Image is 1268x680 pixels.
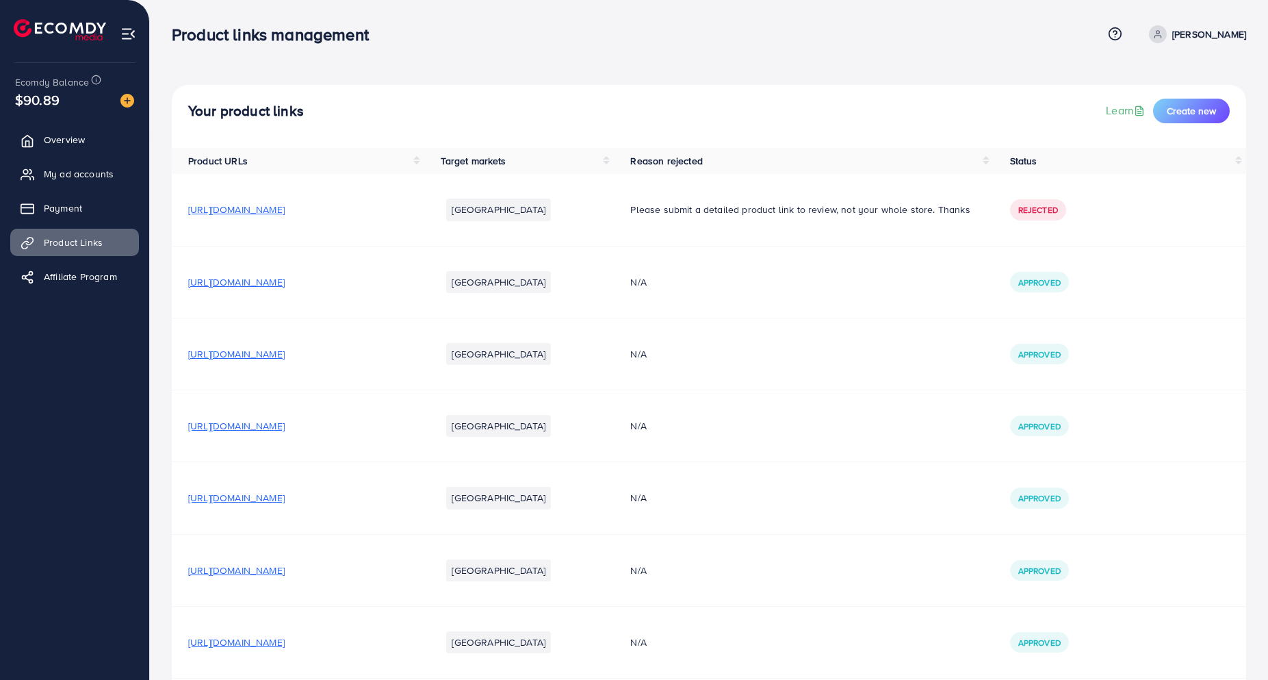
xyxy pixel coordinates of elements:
span: [URL][DOMAIN_NAME] [188,635,285,649]
span: [URL][DOMAIN_NAME] [188,419,285,433]
span: N/A [630,564,646,577]
span: N/A [630,347,646,361]
li: [GEOGRAPHIC_DATA] [446,199,551,221]
p: [PERSON_NAME] [1172,26,1246,42]
a: Overview [10,126,139,153]
span: My ad accounts [44,167,114,181]
span: [URL][DOMAIN_NAME] [188,347,285,361]
span: Ecomdy Balance [15,75,89,89]
span: Approved [1018,349,1061,360]
span: Approved [1018,565,1061,577]
a: [PERSON_NAME] [1143,25,1246,43]
span: Reason rejected [630,154,702,168]
span: Rejected [1018,204,1058,216]
a: Payment [10,194,139,222]
img: menu [120,26,136,42]
h3: Product links management [172,25,380,45]
span: Payment [44,201,82,215]
li: [GEOGRAPHIC_DATA] [446,631,551,653]
img: image [120,94,134,108]
p: Please submit a detailed product link to review, not your whole store. Thanks [630,201,976,218]
span: Approved [1018,492,1061,504]
li: [GEOGRAPHIC_DATA] [446,559,551,581]
span: Affiliate Program [44,270,117,284]
li: [GEOGRAPHIC_DATA] [446,343,551,365]
span: N/A [630,419,646,433]
a: Learn [1106,103,1148,118]
a: Affiliate Program [10,263,139,290]
span: Target markets [441,154,506,168]
span: [URL][DOMAIN_NAME] [188,564,285,577]
a: My ad accounts [10,160,139,188]
li: [GEOGRAPHIC_DATA] [446,487,551,509]
span: Create new [1167,104,1216,118]
li: [GEOGRAPHIC_DATA] [446,271,551,293]
span: Approved [1018,637,1061,648]
span: Product Links [44,236,103,249]
span: Status [1010,154,1037,168]
img: logo [14,19,106,40]
span: Approved [1018,420,1061,432]
a: Product Links [10,229,139,256]
span: N/A [630,275,646,289]
button: Create new [1153,99,1230,123]
span: [URL][DOMAIN_NAME] [188,203,285,216]
span: $90.89 [15,90,60,110]
h4: Your product links [188,103,304,120]
span: Overview [44,133,85,147]
span: N/A [630,491,646,505]
span: N/A [630,635,646,649]
li: [GEOGRAPHIC_DATA] [446,415,551,437]
span: [URL][DOMAIN_NAME] [188,275,285,289]
span: Product URLs [188,154,248,168]
span: [URL][DOMAIN_NAME] [188,491,285,505]
span: Approved [1018,277,1061,288]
